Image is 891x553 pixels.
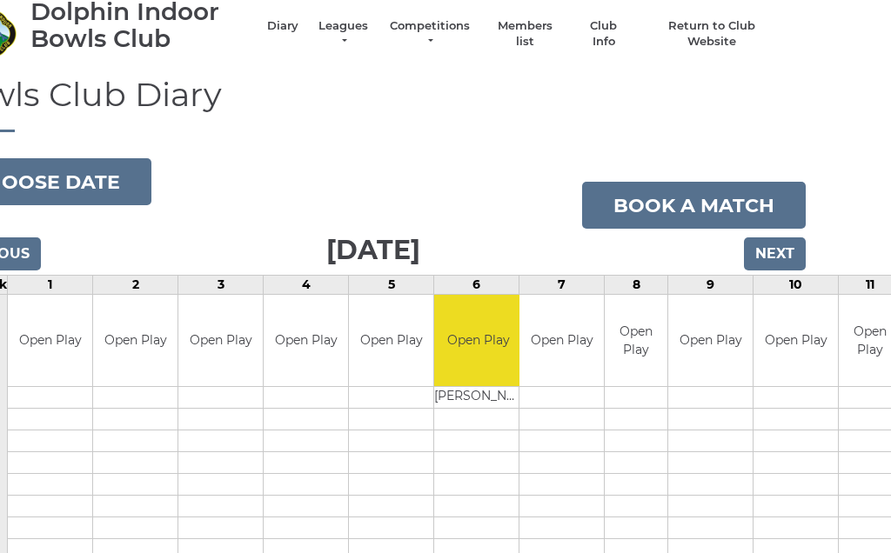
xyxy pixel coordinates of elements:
[754,295,838,386] td: Open Play
[668,276,754,295] td: 9
[519,276,605,295] td: 7
[93,276,178,295] td: 2
[388,18,472,50] a: Competitions
[434,276,519,295] td: 6
[582,182,806,229] a: Book a match
[646,18,778,50] a: Return to Club Website
[264,295,348,386] td: Open Play
[744,237,806,270] input: Next
[605,276,668,295] td: 8
[8,276,93,295] td: 1
[668,295,753,386] td: Open Play
[267,18,298,34] a: Diary
[178,276,264,295] td: 3
[349,276,434,295] td: 5
[93,295,178,386] td: Open Play
[349,295,433,386] td: Open Play
[519,295,604,386] td: Open Play
[605,295,667,386] td: Open Play
[488,18,560,50] a: Members list
[316,18,371,50] a: Leagues
[434,386,522,408] td: [PERSON_NAME]
[579,18,629,50] a: Club Info
[754,276,839,295] td: 10
[178,295,263,386] td: Open Play
[264,276,349,295] td: 4
[434,295,522,386] td: Open Play
[8,295,92,386] td: Open Play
